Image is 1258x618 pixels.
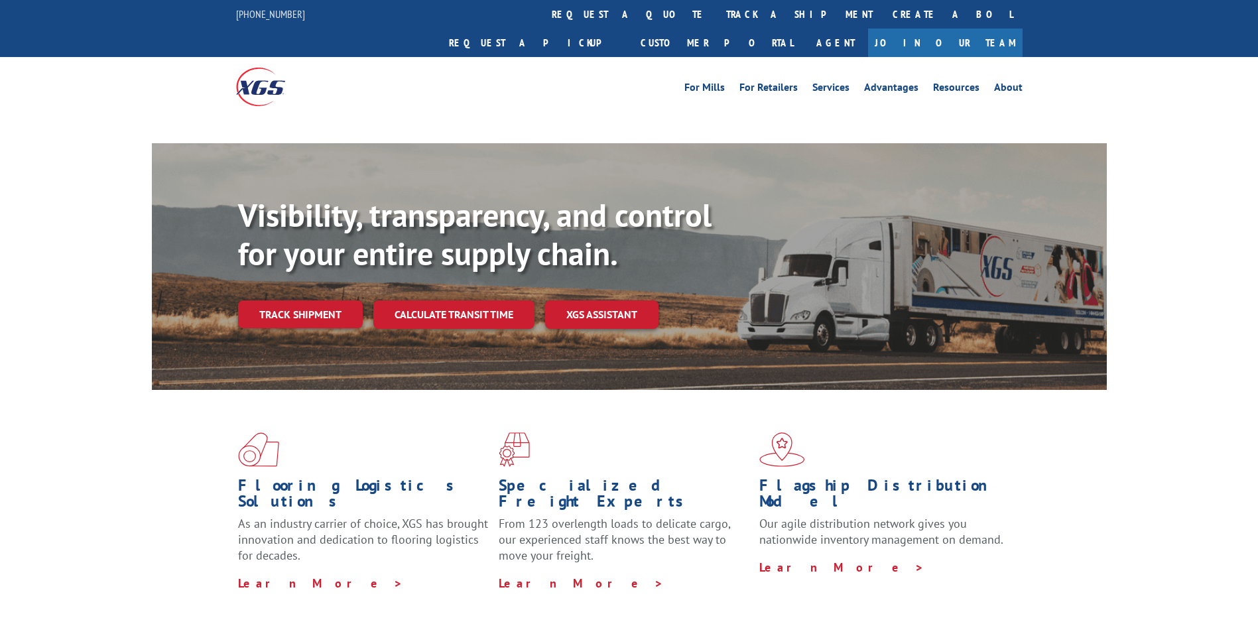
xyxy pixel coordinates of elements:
[499,477,749,516] h1: Specialized Freight Experts
[499,576,664,591] a: Learn More >
[439,29,631,57] a: Request a pickup
[545,300,659,329] a: XGS ASSISTANT
[499,516,749,575] p: From 123 overlength loads to delicate cargo, our experienced staff knows the best way to move you...
[868,29,1023,57] a: Join Our Team
[373,300,535,329] a: Calculate transit time
[238,576,403,591] a: Learn More >
[739,82,798,97] a: For Retailers
[238,194,712,274] b: Visibility, transparency, and control for your entire supply chain.
[759,432,805,467] img: xgs-icon-flagship-distribution-model-red
[812,82,849,97] a: Services
[236,7,305,21] a: [PHONE_NUMBER]
[238,516,488,563] span: As an industry carrier of choice, XGS has brought innovation and dedication to flooring logistics...
[864,82,918,97] a: Advantages
[803,29,868,57] a: Agent
[994,82,1023,97] a: About
[759,516,1003,547] span: Our agile distribution network gives you nationwide inventory management on demand.
[499,432,530,467] img: xgs-icon-focused-on-flooring-red
[631,29,803,57] a: Customer Portal
[238,300,363,328] a: Track shipment
[238,477,489,516] h1: Flooring Logistics Solutions
[759,477,1010,516] h1: Flagship Distribution Model
[933,82,979,97] a: Resources
[759,560,924,575] a: Learn More >
[684,82,725,97] a: For Mills
[238,432,279,467] img: xgs-icon-total-supply-chain-intelligence-red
